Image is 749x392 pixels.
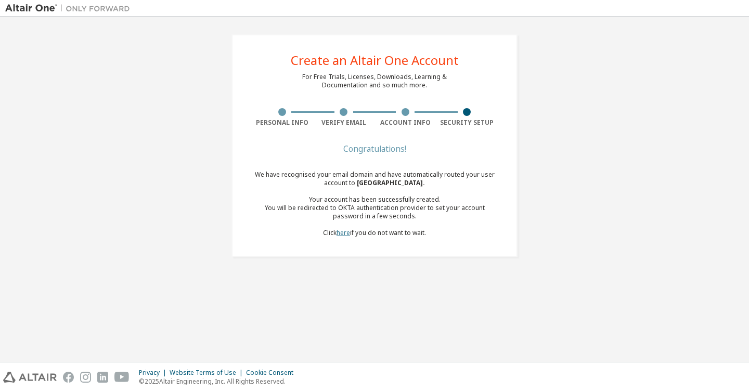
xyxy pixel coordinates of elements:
[139,369,170,377] div: Privacy
[302,73,447,89] div: For Free Trials, Licenses, Downloads, Learning & Documentation and so much more.
[436,119,498,127] div: Security Setup
[357,178,425,187] span: [GEOGRAPHIC_DATA] .
[170,369,246,377] div: Website Terms of Use
[337,228,350,237] a: here
[80,372,91,383] img: instagram.svg
[291,54,459,67] div: Create an Altair One Account
[246,369,300,377] div: Cookie Consent
[139,377,300,386] p: © 2025 Altair Engineering, Inc. All Rights Reserved.
[63,372,74,383] img: facebook.svg
[251,146,498,152] div: Congratulations!
[5,3,135,14] img: Altair One
[251,171,498,237] div: We have recognised your email domain and have automatically routed your user account to Click if ...
[251,119,313,127] div: Personal Info
[97,372,108,383] img: linkedin.svg
[313,119,375,127] div: Verify Email
[114,372,130,383] img: youtube.svg
[374,119,436,127] div: Account Info
[3,372,57,383] img: altair_logo.svg
[251,195,498,204] div: Your account has been successfully created.
[251,204,498,220] div: You will be redirected to OKTA authentication provider to set your account password in a few seco...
